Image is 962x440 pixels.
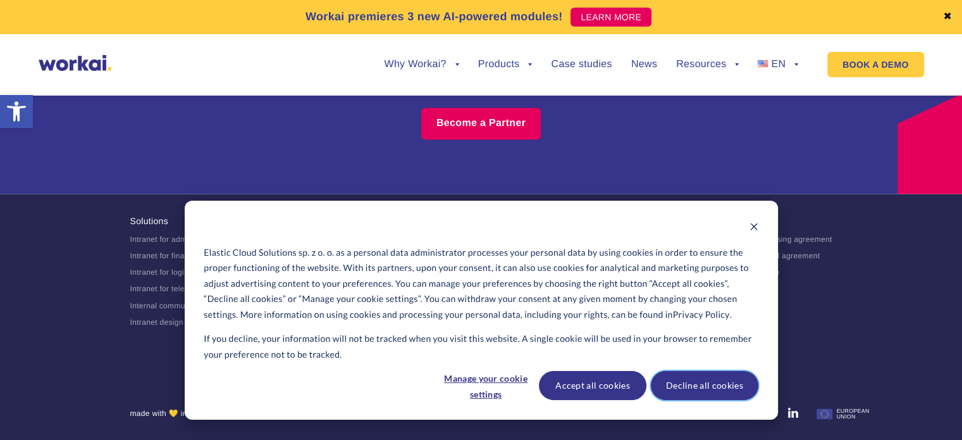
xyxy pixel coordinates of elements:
a: Intranet design [130,317,183,326]
button: Manage your cookie settings [437,371,534,400]
button: Decline all cookies [651,371,758,400]
a: Resources [676,60,739,70]
button: Dismiss cookie banner [749,220,758,236]
a: Products [478,60,533,70]
div: Cookie banner [185,201,778,420]
a: BOOK A DEMO [827,52,923,77]
p: Elastic Cloud Solutions sp. z o. o. as a personal data administrator processes your personal data... [204,245,758,323]
p: Workai premieres 3 new AI-powered modules! [305,8,563,25]
a: ✖ [943,12,952,22]
a: Solutions [130,216,168,226]
a: News [631,60,657,70]
a: LEARN MORE [570,8,651,27]
a: Intranet for finance [130,251,197,260]
a: Intranet for logistics [130,268,200,277]
a: Case studies [551,60,612,70]
a: Intranet for administration [130,235,222,244]
a: Internal communications [130,301,217,310]
a: Data processing agreement [734,235,832,244]
a: Intranet for telecommunication [130,284,238,293]
a: Privacy Policy [673,307,730,323]
a: Terms of use [734,268,780,277]
button: Accept all cookies [539,371,646,400]
p: If you decline, your information will not be tracked when you visit this website. A single cookie... [204,331,758,362]
a: Why Workai? [384,60,459,70]
span: EN [771,59,786,70]
iframe: Popup CTA [6,331,348,434]
a: Become a Partner [421,108,541,139]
